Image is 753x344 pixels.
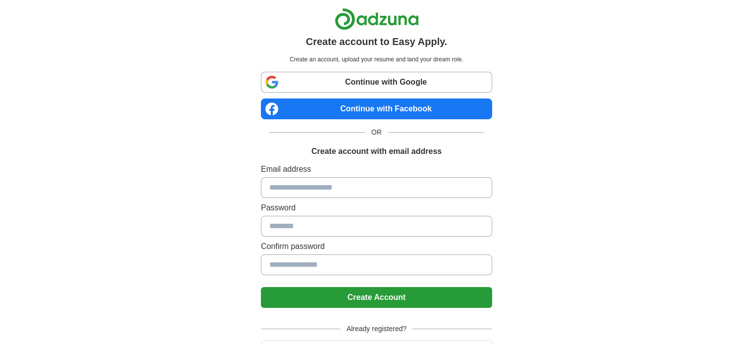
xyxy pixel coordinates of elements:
[263,55,490,64] p: Create an account, upload your resume and land your dream role.
[306,34,448,49] h1: Create account to Easy Apply.
[261,98,492,119] a: Continue with Facebook
[341,324,412,334] span: Already registered?
[365,127,388,138] span: OR
[261,72,492,93] a: Continue with Google
[261,163,492,175] label: Email address
[335,8,419,30] img: Adzuna logo
[261,202,492,214] label: Password
[261,287,492,308] button: Create Account
[261,241,492,252] label: Confirm password
[311,146,442,157] h1: Create account with email address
